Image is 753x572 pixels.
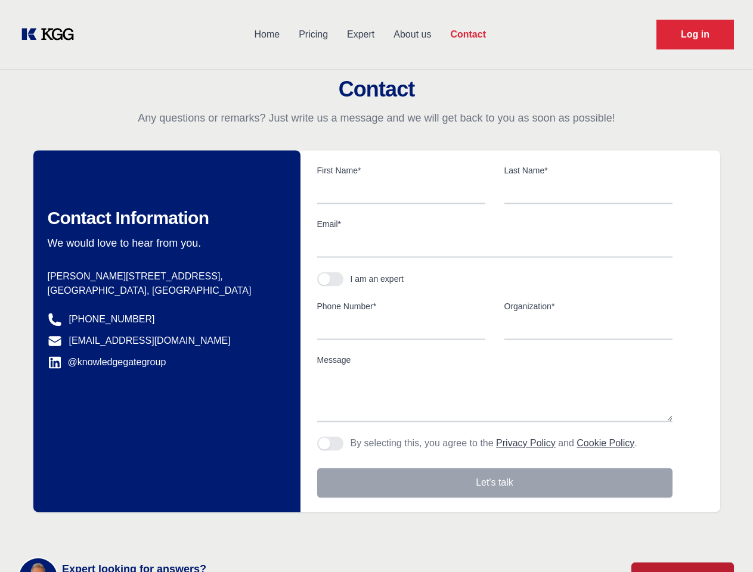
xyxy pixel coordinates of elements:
a: @knowledgegategroup [48,355,166,369]
p: We would love to hear from you. [48,236,281,250]
a: [PHONE_NUMBER] [69,312,155,327]
a: Home [244,19,289,50]
p: [GEOGRAPHIC_DATA], [GEOGRAPHIC_DATA] [48,284,281,298]
p: Any questions or remarks? Just write us a message and we will get back to you as soon as possible! [14,111,739,125]
div: I am an expert [351,273,404,285]
h2: Contact Information [48,207,281,229]
label: Organization* [504,300,673,312]
a: KOL Knowledge Platform: Talk to Key External Experts (KEE) [19,25,83,44]
p: By selecting this, you agree to the and . [351,436,637,450]
a: Contact [441,19,495,50]
iframe: Chat Widget [693,515,753,572]
a: Pricing [289,19,337,50]
div: Cookie settings [13,561,73,567]
label: Phone Number* [317,300,485,312]
a: Request Demo [656,20,734,49]
a: Privacy Policy [496,438,556,448]
p: [PERSON_NAME][STREET_ADDRESS], [48,269,281,284]
a: About us [384,19,441,50]
label: Last Name* [504,164,673,176]
a: Expert [337,19,384,50]
label: Email* [317,218,673,230]
button: Let's talk [317,468,673,498]
a: Cookie Policy [577,438,634,448]
a: [EMAIL_ADDRESS][DOMAIN_NAME] [69,334,231,348]
label: First Name* [317,164,485,176]
h2: Contact [14,77,739,101]
label: Message [317,354,673,366]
